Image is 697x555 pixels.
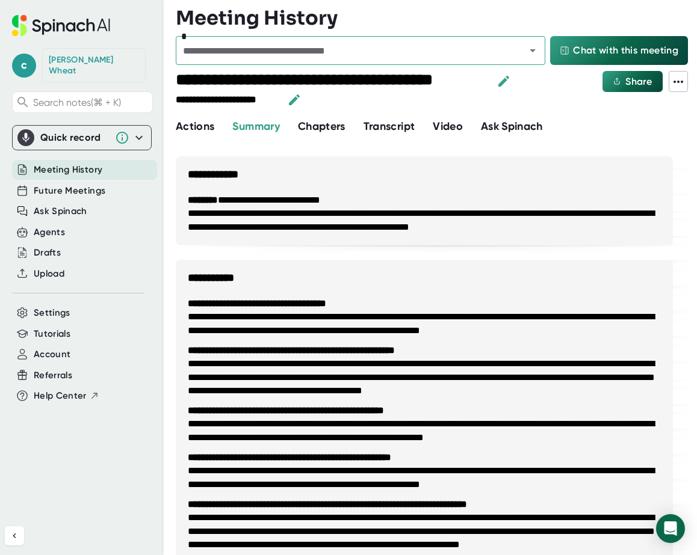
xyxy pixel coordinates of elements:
button: Settings [34,306,70,320]
div: Open Intercom Messenger [656,514,685,543]
button: Chapters [298,118,345,135]
span: Summary [232,120,279,133]
button: Summary [232,118,279,135]
span: c [12,54,36,78]
button: Future Meetings [34,184,105,198]
span: Video [433,120,463,133]
span: Share [625,76,652,87]
button: Agents [34,225,65,239]
h3: Meeting History [176,7,338,29]
button: Share [603,71,663,92]
button: Help Center [34,389,99,403]
button: Actions [176,118,214,135]
button: Ask Spinach [481,118,543,135]
button: Meeting History [34,163,102,177]
span: Ask Spinach [481,120,543,133]
button: Ask Spinach [34,204,87,218]
button: Drafts [34,246,61,260]
button: Referrals [34,369,72,382]
div: Quick record [40,132,109,144]
span: Actions [176,120,214,133]
span: Search notes (⌘ + K) [33,97,149,108]
div: Quick record [17,126,146,150]
button: Transcript [364,118,415,135]
button: Account [34,348,70,361]
div: Chris Wheat [49,55,139,76]
button: Open [524,42,541,59]
span: Help Center [34,389,87,403]
button: Video [433,118,463,135]
span: Transcript [364,120,415,133]
button: Upload [34,267,64,281]
span: Chat with this meeting [573,43,678,58]
span: Chapters [298,120,345,133]
button: Chat with this meeting [550,36,688,65]
button: Tutorials [34,327,70,341]
button: Collapse sidebar [5,526,24,545]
